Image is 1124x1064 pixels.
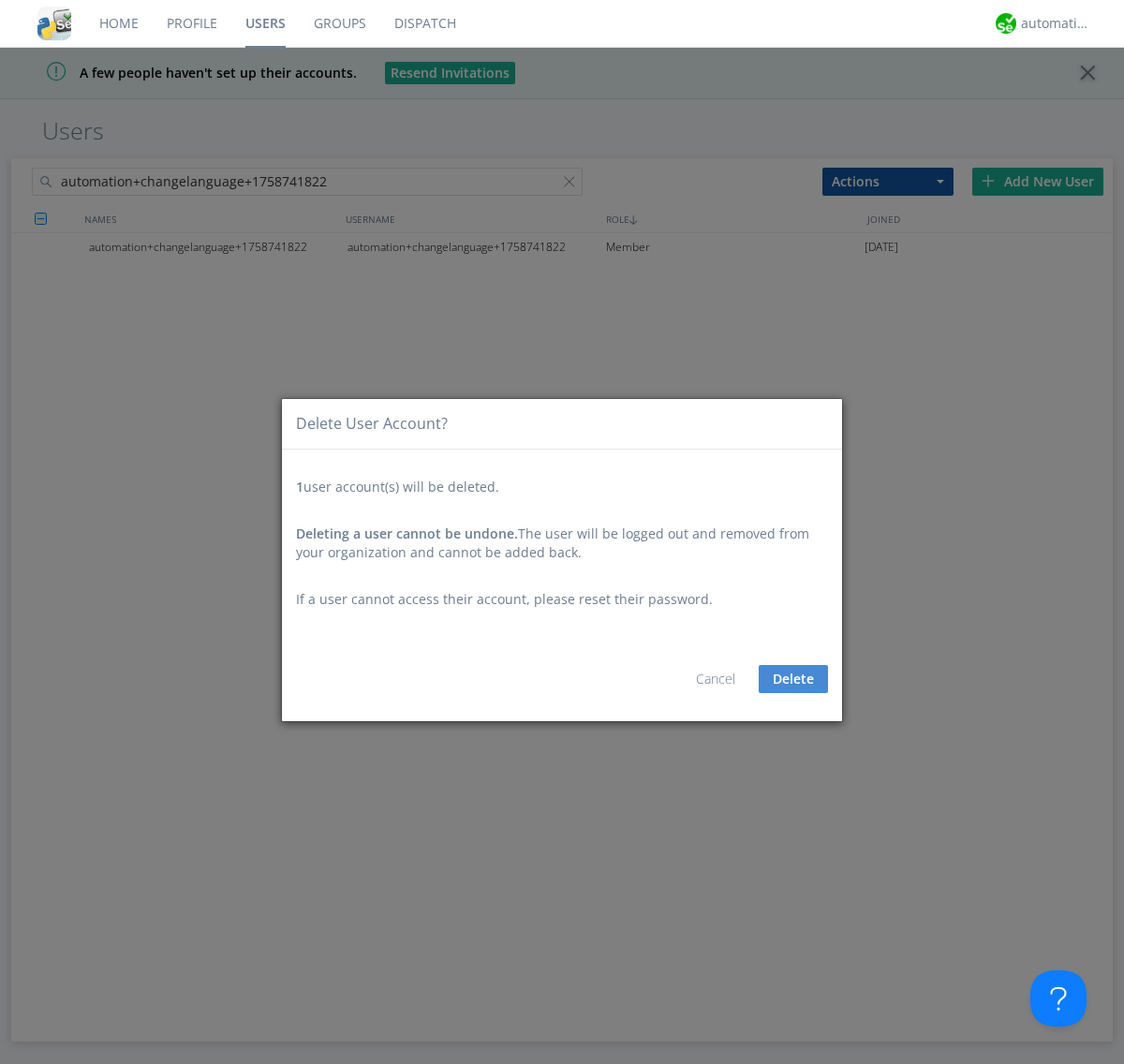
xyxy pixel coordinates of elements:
[296,478,499,495] span: user account(s) will be deleted.
[296,525,828,562] div: The user will be logged out and removed from your organization and cannot be added back.
[296,525,518,542] span: Deleting a user cannot be undone.
[296,413,448,435] div: Delete User Account?
[996,13,1016,34] img: d2d01cd9b4174d08988066c6d424eccd
[296,478,303,495] span: 1
[759,665,828,693] button: Delete
[296,590,713,608] span: If a user cannot access their account, please reset their password.
[696,670,735,687] a: Cancel
[1021,14,1091,33] div: automation+atlas
[37,7,71,40] img: cddb5a64eb264b2086981ab96f4c1ba7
